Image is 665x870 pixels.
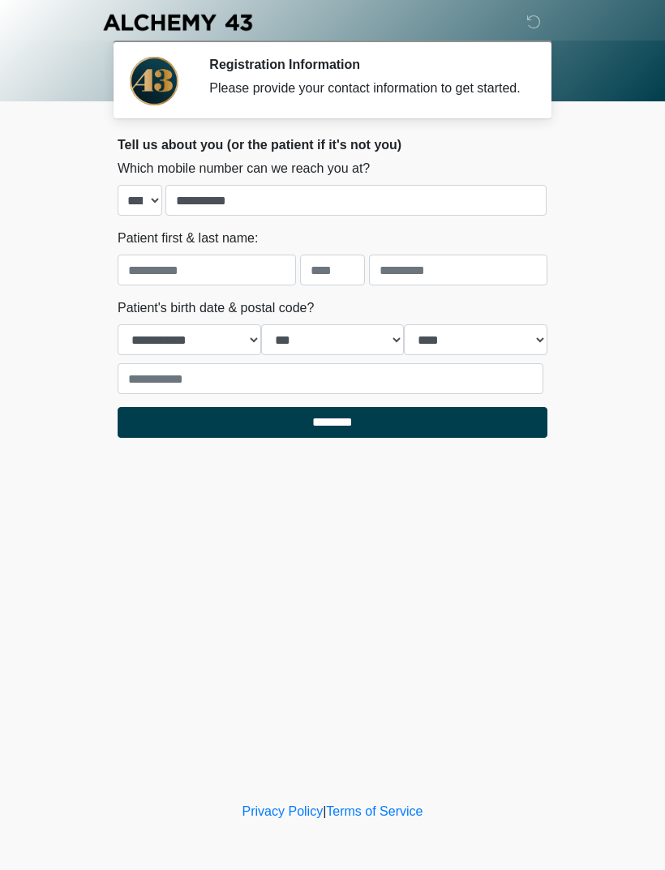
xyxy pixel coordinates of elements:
[326,804,423,818] a: Terms of Service
[323,804,326,818] a: |
[130,57,178,105] img: Agent Avatar
[118,137,547,152] h2: Tell us about you (or the patient if it's not you)
[101,12,254,32] img: Alchemy 43 Logo
[242,804,324,818] a: Privacy Policy
[118,159,370,178] label: Which mobile number can we reach you at?
[209,79,523,98] div: Please provide your contact information to get started.
[118,298,314,318] label: Patient's birth date & postal code?
[209,57,523,72] h2: Registration Information
[118,229,258,248] label: Patient first & last name:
